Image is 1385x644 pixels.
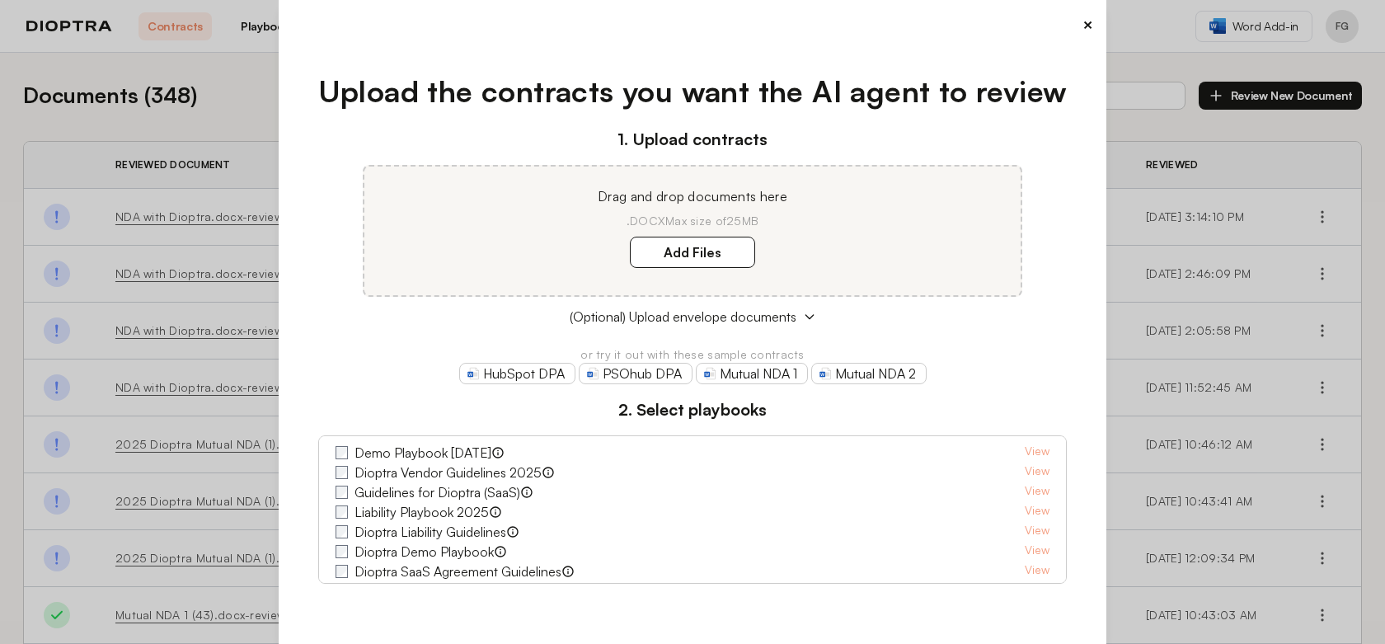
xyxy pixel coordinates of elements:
[354,482,520,502] label: Guidelines for Dioptra (SaaS)
[1025,502,1049,522] a: View
[354,522,506,542] label: Dioptra Liability Guidelines
[811,363,927,384] a: Mutual NDA 2
[1025,463,1049,482] a: View
[570,307,796,327] span: (Optional) Upload envelope documents
[579,363,692,384] a: PSOhub DPA
[1025,562,1049,581] a: View
[1025,522,1049,542] a: View
[318,307,1068,327] button: (Optional) Upload envelope documents
[318,69,1068,114] h1: Upload the contracts you want the AI agent to review
[459,363,575,384] a: HubSpot DPA
[630,237,755,268] label: Add Files
[354,502,489,522] label: Liability Playbook 2025
[384,186,1001,206] p: Drag and drop documents here
[318,346,1068,363] p: or try it out with these sample contracts
[1025,482,1049,502] a: View
[354,562,561,581] label: Dioptra SaaS Agreement Guidelines
[1082,13,1093,36] button: ×
[1025,542,1049,562] a: View
[354,542,494,562] label: Dioptra Demo Playbook
[318,397,1068,422] h3: 2. Select playbooks
[354,443,491,463] label: Demo Playbook [DATE]
[318,127,1068,152] h3: 1. Upload contracts
[384,213,1001,229] p: .DOCX Max size of 25MB
[1025,443,1049,463] a: View
[354,581,539,601] label: Dioptra SaaS Vendor Guidelines
[1025,581,1049,601] a: View
[696,363,808,384] a: Mutual NDA 1
[354,463,542,482] label: Dioptra Vendor Guidelines 2025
